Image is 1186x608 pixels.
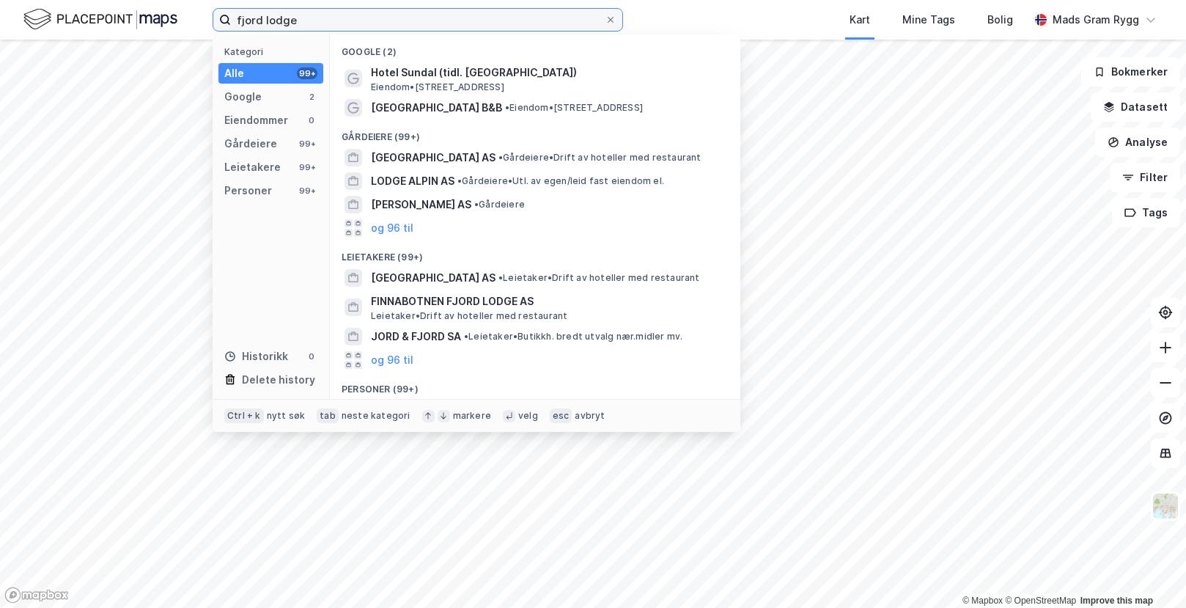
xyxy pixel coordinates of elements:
[1053,11,1139,29] div: Mads Gram Rygg
[1110,163,1180,192] button: Filter
[505,102,509,113] span: •
[371,293,723,310] span: FINNABOTNEN FJORD LODGE AS
[850,11,870,29] div: Kart
[1005,596,1076,606] a: OpenStreetMap
[267,410,306,422] div: nytt søk
[1113,538,1186,608] iframe: Chat Widget
[550,409,572,423] div: esc
[464,331,468,342] span: •
[371,310,567,322] span: Leietaker • Drift av hoteller med restaurant
[453,410,491,422] div: markere
[962,596,1003,606] a: Mapbox
[498,152,503,163] span: •
[224,158,281,176] div: Leietakere
[505,102,643,114] span: Eiendom • [STREET_ADDRESS]
[498,272,700,284] span: Leietaker • Drift av hoteller med restaurant
[371,81,504,93] span: Eiendom • [STREET_ADDRESS]
[371,149,496,166] span: [GEOGRAPHIC_DATA] AS
[371,328,461,345] span: JORD & FJORD SA
[902,11,955,29] div: Mine Tags
[297,161,317,173] div: 99+
[297,67,317,79] div: 99+
[474,199,525,210] span: Gårdeiere
[306,351,317,362] div: 0
[1091,92,1180,122] button: Datasett
[1095,128,1180,157] button: Analyse
[242,371,315,389] div: Delete history
[1080,596,1153,606] a: Improve this map
[224,111,288,129] div: Eiendommer
[297,138,317,150] div: 99+
[330,120,740,146] div: Gårdeiere (99+)
[474,199,479,210] span: •
[330,240,740,266] div: Leietakere (99+)
[518,410,538,422] div: velg
[306,114,317,126] div: 0
[231,9,605,31] input: Søk på adresse, matrikkel, gårdeiere, leietakere eller personer
[224,46,323,57] div: Kategori
[498,272,503,283] span: •
[371,219,413,237] button: og 96 til
[464,331,682,343] span: Leietaker • Butikkh. bredt utvalg nær.midler mv.
[224,348,288,365] div: Historikk
[457,175,664,187] span: Gårdeiere • Utl. av egen/leid fast eiendom el.
[224,88,262,106] div: Google
[371,269,496,287] span: [GEOGRAPHIC_DATA] AS
[987,11,1013,29] div: Bolig
[330,34,740,61] div: Google (2)
[224,182,272,199] div: Personer
[4,587,69,604] a: Mapbox homepage
[498,152,701,164] span: Gårdeiere • Drift av hoteller med restaurant
[317,409,339,423] div: tab
[371,172,454,190] span: LODGE ALPIN AS
[371,64,723,81] span: Hotel Sundal (tidl. [GEOGRAPHIC_DATA])
[297,185,317,197] div: 99+
[1112,198,1180,227] button: Tags
[575,410,605,422] div: avbryt
[330,372,740,398] div: Personer (99+)
[1113,538,1186,608] div: Kontrollprogram for chat
[1081,57,1180,87] button: Bokmerker
[224,135,277,153] div: Gårdeiere
[23,7,177,32] img: logo.f888ab2527a4732fd821a326f86c7f29.svg
[371,351,413,369] button: og 96 til
[1152,492,1179,520] img: Z
[224,409,264,423] div: Ctrl + k
[342,410,410,422] div: neste kategori
[457,175,462,186] span: •
[371,99,502,117] span: [GEOGRAPHIC_DATA] B&B
[371,196,471,213] span: [PERSON_NAME] AS
[306,91,317,103] div: 2
[224,65,244,82] div: Alle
